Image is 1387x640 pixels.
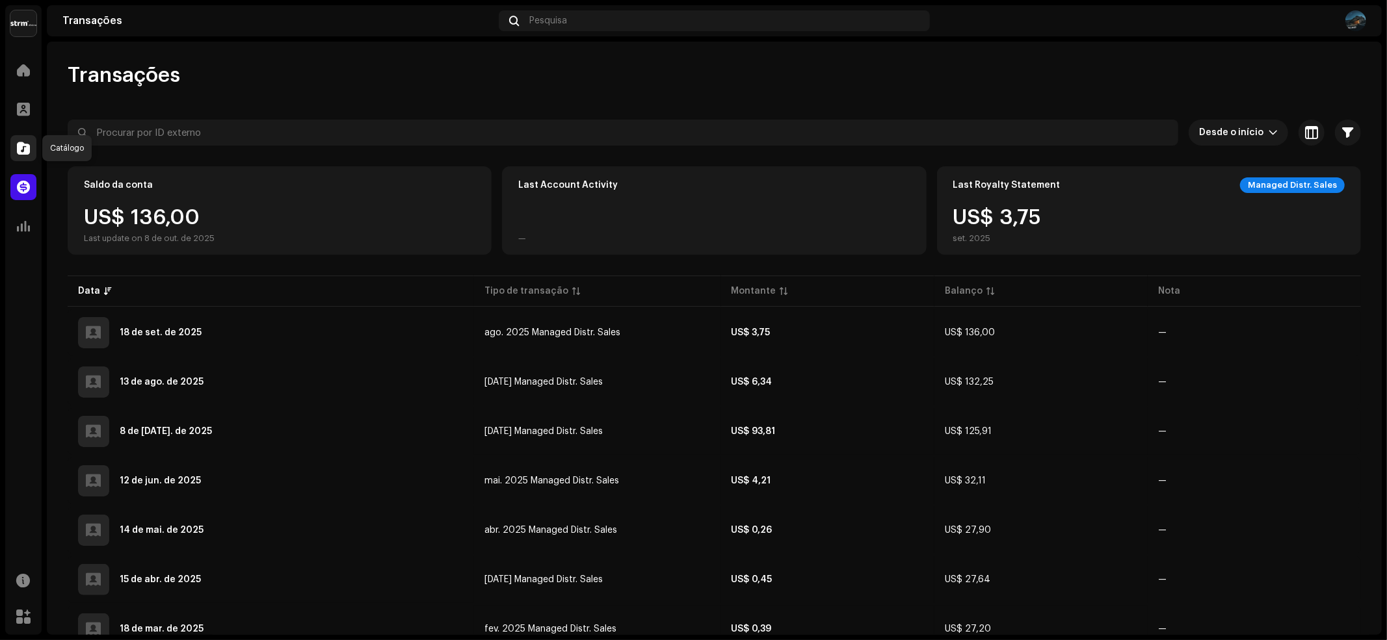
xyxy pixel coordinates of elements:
div: set. 2025 [953,233,1042,244]
strong: US$ 0,26 [732,526,773,535]
strong: US$ 3,75 [732,328,771,337]
strong: US$ 93,81 [732,427,776,436]
div: Last Royalty Statement [953,180,1061,190]
div: Saldo da conta [84,180,153,190]
div: 15 de abr. de 2025 [120,575,201,584]
span: jun. 2025 Managed Distr. Sales [484,427,603,436]
strong: US$ 4,21 [732,476,771,485]
div: 8 de jul. de 2025 [120,427,212,436]
img: baed794b-1ba0-4351-a8f7-217969e125f3 [1345,10,1366,31]
re-a-table-badge: — [1158,624,1167,634]
span: US$ 125,91 [945,427,992,436]
div: 13 de ago. de 2025 [120,378,204,387]
span: mai. 2025 Managed Distr. Sales [484,476,619,485]
img: 408b884b-546b-4518-8448-1008f9c76b02 [10,10,36,36]
span: US$ 27,90 [945,526,991,535]
re-a-table-badge: — [1158,575,1167,584]
div: dropdown trigger [1269,120,1278,146]
div: — [518,233,526,244]
strong: US$ 6,34 [732,378,773,387]
div: 14 de mai. de 2025 [120,526,204,535]
span: US$ 32,11 [945,476,986,485]
span: ago. 2025 Managed Distr. Sales [484,328,620,337]
strong: US$ 0,45 [732,575,773,584]
span: US$ 27,64 [945,575,990,584]
re-a-table-badge: — [1158,328,1167,337]
span: mar. 2025 Managed Distr. Sales [484,575,603,584]
div: Managed Distr. Sales [1240,177,1345,193]
span: US$ 132,25 [945,378,994,387]
input: Procurar por ID externo [68,120,1178,146]
div: Last Account Activity [518,180,618,190]
div: 12 de jun. de 2025 [120,476,201,485]
span: Transações [68,62,180,88]
div: Montante [732,285,776,298]
div: 18 de set. de 2025 [120,328,202,337]
re-a-table-badge: — [1158,427,1167,436]
div: 18 de mar. de 2025 [120,624,204,634]
span: Pesquisa [529,16,567,26]
div: Transações [62,16,494,26]
span: Desde o início [1199,120,1269,146]
div: Tipo de transação [484,285,568,298]
re-a-table-badge: — [1158,378,1167,387]
div: Last update on 8 de out. de 2025 [84,233,215,244]
re-a-table-badge: — [1158,526,1167,535]
span: abr. 2025 Managed Distr. Sales [484,526,617,535]
re-a-table-badge: — [1158,476,1167,485]
span: jul. 2025 Managed Distr. Sales [484,378,603,387]
span: fev. 2025 Managed Distr. Sales [484,624,616,634]
strong: US$ 0,39 [732,624,772,634]
div: Data [78,285,100,298]
span: US$ 27,20 [945,624,991,634]
span: US$ 136,00 [945,328,995,337]
div: Balanço [945,285,983,298]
